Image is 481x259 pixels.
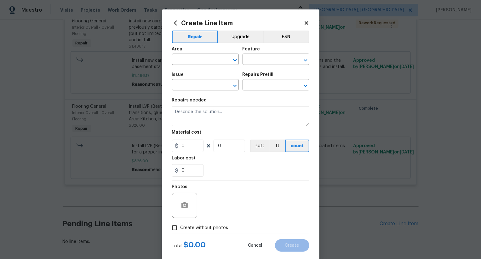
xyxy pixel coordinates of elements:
h5: Labor cost [172,156,196,160]
button: Open [231,56,239,65]
h2: Create Line Item [172,20,304,26]
button: Open [301,56,310,65]
button: BRN [263,31,309,43]
span: Create [285,243,299,248]
h5: Repairs needed [172,98,207,102]
h5: Issue [172,72,184,77]
h5: Area [172,47,183,51]
span: Create without photos [180,225,228,231]
h5: Material cost [172,130,202,135]
button: Repair [172,31,218,43]
button: Upgrade [218,31,263,43]
div: Total [172,242,206,249]
span: $ 0.00 [184,241,206,249]
button: Cancel [238,239,272,252]
span: Cancel [248,243,262,248]
h5: Repairs Prefill [243,72,274,77]
button: Open [231,81,239,90]
h5: Photos [172,185,188,189]
button: Create [275,239,309,252]
button: count [285,140,309,152]
button: ft [270,140,285,152]
button: Open [301,81,310,90]
h5: Feature [243,47,260,51]
button: sqft [250,140,270,152]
